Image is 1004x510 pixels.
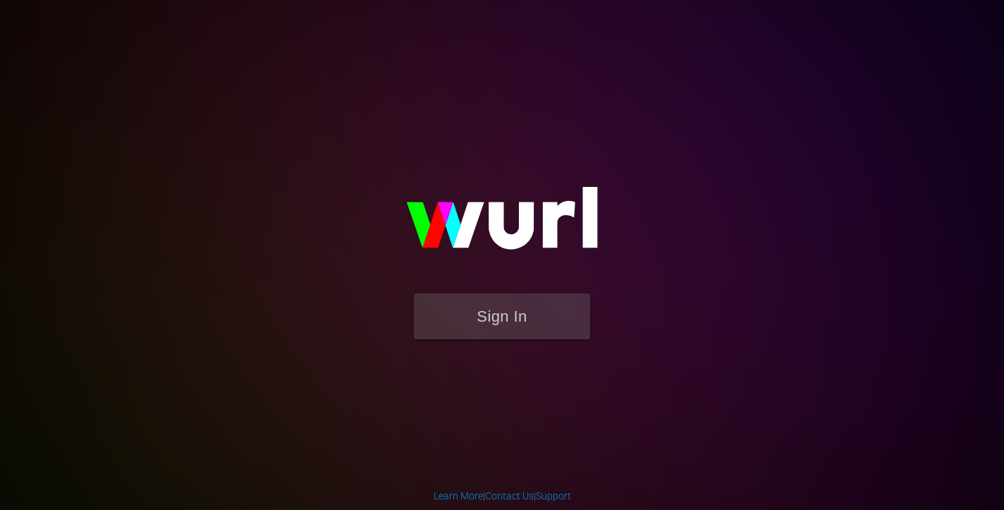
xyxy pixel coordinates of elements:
[361,157,643,293] img: wurl-logo-on-black-223613ac3d8ba8fe6dc639794a292ebdb59501304c7dfd60c99c58986ef67473.svg
[414,293,590,339] button: Sign In
[536,490,571,502] a: Support
[434,490,483,502] a: Learn More
[485,490,534,502] a: Contact Us
[434,489,571,503] div: | |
